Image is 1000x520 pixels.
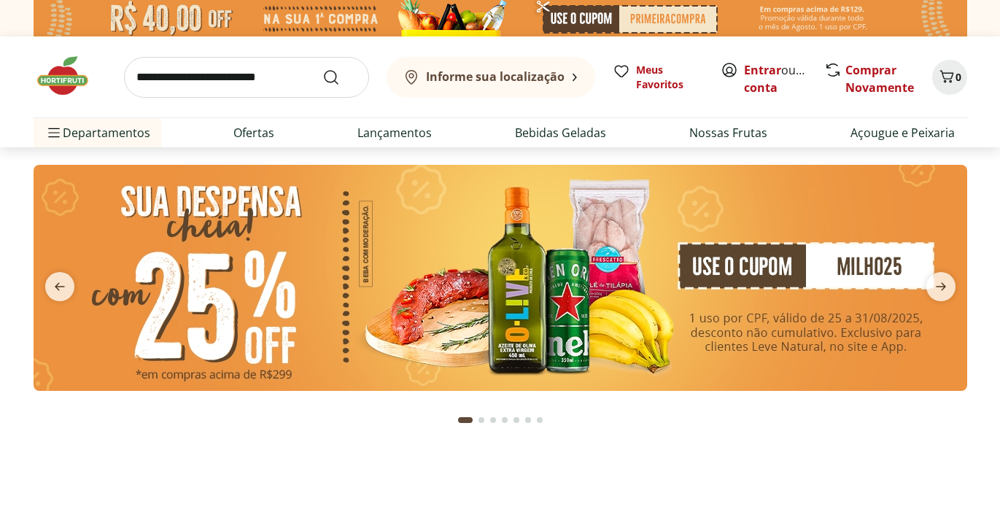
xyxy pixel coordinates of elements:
img: cupom [34,165,967,391]
button: previous [34,272,86,301]
span: Meus Favoritos [636,63,703,92]
a: Açougue e Peixaria [850,124,955,141]
a: Ofertas [233,124,274,141]
a: Comprar Novamente [845,62,914,96]
button: Go to page 5 from fs-carousel [511,403,522,438]
button: Go to page 3 from fs-carousel [487,403,499,438]
a: Criar conta [744,62,824,96]
button: Menu [45,115,63,150]
button: Go to page 6 from fs-carousel [522,403,534,438]
a: Meus Favoritos [613,63,703,92]
span: Departamentos [45,115,150,150]
a: Bebidas Geladas [515,124,606,141]
button: Submit Search [322,69,357,86]
a: Entrar [744,62,781,78]
img: Hortifruti [34,54,106,98]
button: Informe sua localização [387,57,595,98]
button: Go to page 7 from fs-carousel [534,403,546,438]
b: Informe sua localização [426,69,565,85]
input: search [124,57,369,98]
span: 0 [956,70,961,84]
button: Go to page 2 from fs-carousel [476,403,487,438]
button: next [915,272,967,301]
a: Lançamentos [357,124,432,141]
button: Carrinho [932,60,967,95]
button: Go to page 4 from fs-carousel [499,403,511,438]
button: Current page from fs-carousel [455,403,476,438]
a: Nossas Frutas [689,124,767,141]
span: ou [744,61,809,96]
